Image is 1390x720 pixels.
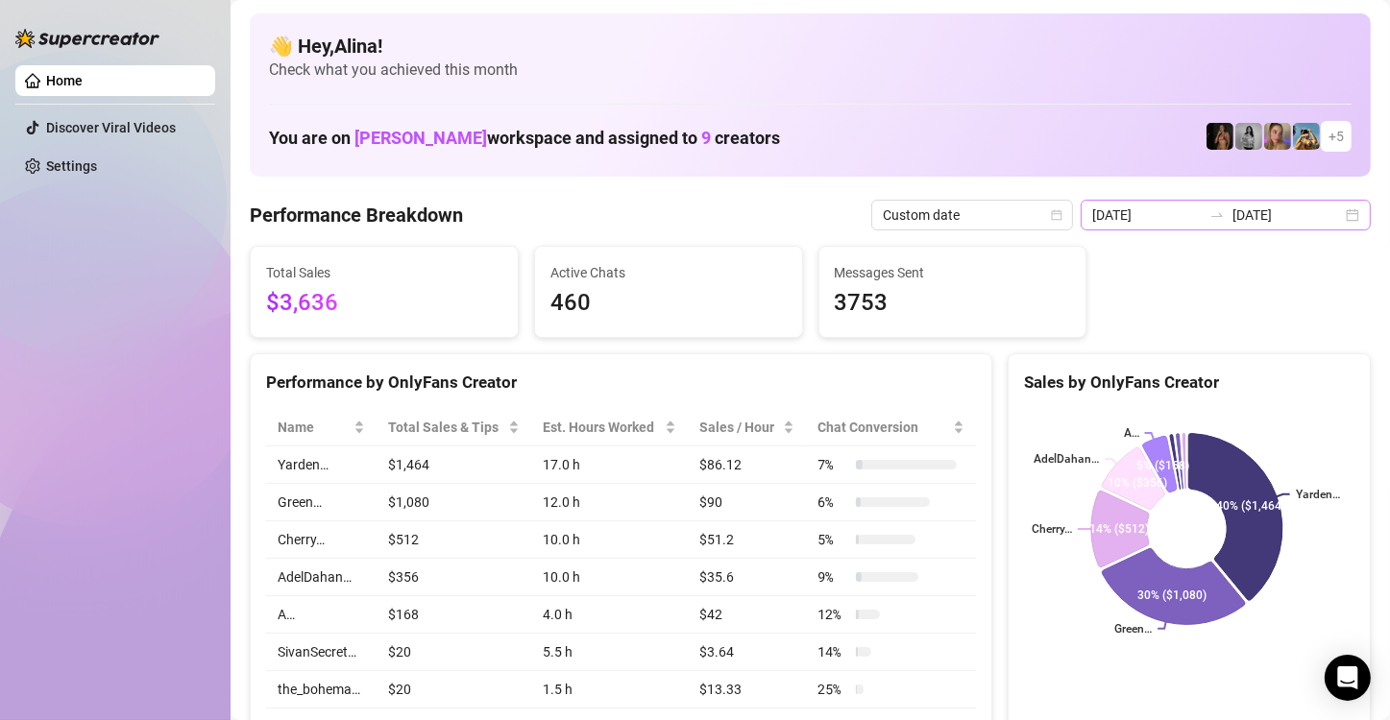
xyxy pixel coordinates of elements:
td: $86.12 [688,446,806,484]
text: A… [1123,426,1138,440]
td: $512 [377,521,532,559]
a: Home [46,73,83,88]
span: 6 % [817,492,848,513]
span: 9 % [817,566,848,588]
td: $1,464 [377,446,532,484]
td: $51.2 [688,521,806,559]
td: A… [266,596,377,634]
div: Sales by OnlyFans Creator [1024,370,1354,396]
td: $42 [688,596,806,634]
td: $1,080 [377,484,532,521]
td: $356 [377,559,532,596]
span: Chat Conversion [817,417,948,438]
span: 7 % [817,454,848,475]
td: 10.0 h [531,521,688,559]
span: 25 % [817,679,848,700]
span: Total Sales & Tips [388,417,505,438]
h4: Performance Breakdown [250,202,463,228]
div: Performance by OnlyFans Creator [266,370,976,396]
td: Cherry… [266,521,377,559]
h1: You are on workspace and assigned to creators [269,128,780,149]
td: 1.5 h [531,671,688,708]
img: the_bohema [1207,123,1233,150]
th: Total Sales & Tips [377,409,532,446]
text: AdelDahan… [1034,453,1099,467]
span: to [1209,207,1225,223]
td: Yarden… [266,446,377,484]
h4: 👋 Hey, Alina ! [269,33,1352,60]
span: Check what you achieved this month [269,60,1352,81]
td: the_bohema… [266,671,377,708]
img: A [1235,123,1262,150]
td: Green… [266,484,377,521]
span: 5 % [817,529,848,550]
span: Total Sales [266,262,502,283]
span: Messages Sent [835,262,1071,283]
input: End date [1232,204,1342,226]
td: $168 [377,596,532,634]
a: Discover Viral Videos [46,120,176,135]
img: Babydanix [1293,123,1320,150]
text: Yarden… [1296,488,1340,501]
td: $35.6 [688,559,806,596]
th: Sales / Hour [688,409,806,446]
td: 5.5 h [531,634,688,671]
td: 4.0 h [531,596,688,634]
span: $3,636 [266,285,502,322]
span: Name [278,417,350,438]
span: swap-right [1209,207,1225,223]
span: Active Chats [550,262,787,283]
td: $20 [377,634,532,671]
td: $3.64 [688,634,806,671]
td: 10.0 h [531,559,688,596]
th: Chat Conversion [806,409,975,446]
td: $20 [377,671,532,708]
td: 17.0 h [531,446,688,484]
text: Green… [1114,622,1152,636]
th: Name [266,409,377,446]
span: 9 [701,128,711,148]
span: 14 % [817,641,848,662]
td: SivanSecret… [266,634,377,671]
div: Est. Hours Worked [543,417,661,438]
span: 12 % [817,604,848,625]
input: Start date [1092,204,1202,226]
a: Settings [46,158,97,174]
span: calendar [1051,209,1062,221]
div: Open Intercom Messenger [1325,655,1371,701]
td: $90 [688,484,806,521]
span: Sales / Hour [699,417,779,438]
td: AdelDahan… [266,559,377,596]
span: 3753 [835,285,1071,322]
img: Cherry [1264,123,1291,150]
text: Cherry… [1032,522,1072,536]
span: + 5 [1329,126,1344,147]
td: $13.33 [688,671,806,708]
span: Custom date [883,201,1061,229]
span: 460 [550,285,787,322]
img: logo-BBDzfeDw.svg [15,29,159,48]
span: [PERSON_NAME] [354,128,487,148]
td: 12.0 h [531,484,688,521]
